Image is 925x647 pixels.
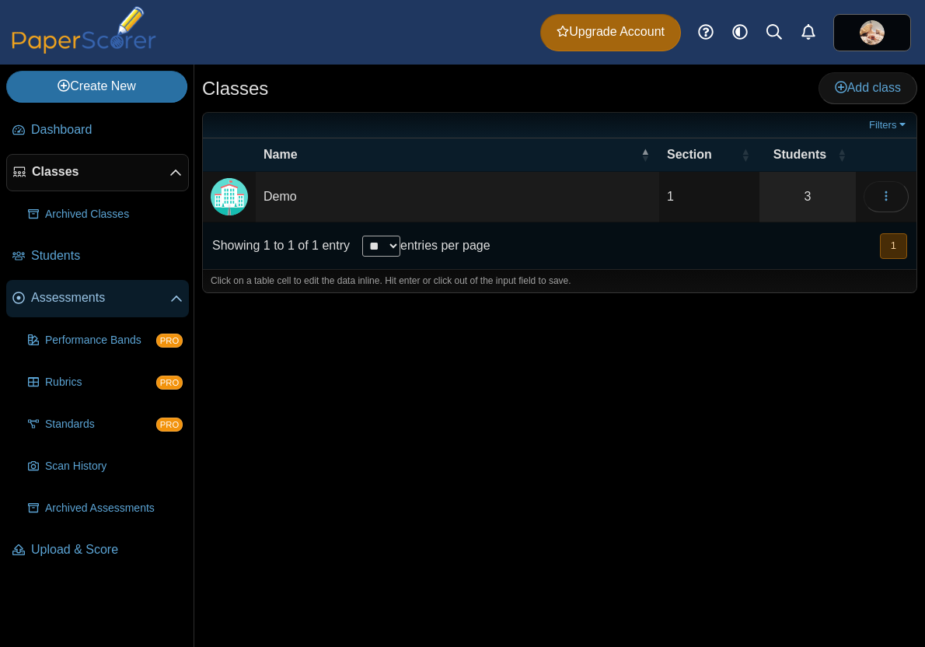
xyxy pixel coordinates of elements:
[860,20,885,45] img: ps.oLgnKPhjOwC9RkPp
[773,148,826,161] span: Students
[6,71,187,102] a: Create New
[45,417,156,432] span: Standards
[6,154,189,191] a: Classes
[264,148,298,161] span: Name
[659,172,759,222] td: 1
[156,334,183,348] span: PRO
[45,207,183,222] span: Archived Classes
[202,75,268,102] h1: Classes
[22,448,189,485] a: Scan History
[865,117,913,133] a: Filters
[156,418,183,432] span: PRO
[6,112,189,149] a: Dashboard
[6,280,189,317] a: Assessments
[256,172,659,222] td: Demo
[31,541,183,558] span: Upload & Score
[835,81,901,94] span: Add class
[45,333,156,348] span: Performance Bands
[22,490,189,527] a: Archived Assessments
[45,375,156,390] span: Rubrics
[878,233,907,259] nav: pagination
[203,222,350,269] div: Showing 1 to 1 of 1 entry
[860,20,885,45] span: Jodie Wiggins
[31,289,170,306] span: Assessments
[6,532,189,569] a: Upload & Score
[667,148,712,161] span: Section
[22,196,189,233] a: Archived Classes
[819,72,917,103] a: Add class
[540,14,681,51] a: Upgrade Account
[759,172,856,222] a: 3
[22,322,189,359] a: Performance Bands PRO
[31,247,183,264] span: Students
[741,138,750,171] span: Section : Activate to sort
[156,376,183,390] span: PRO
[6,43,162,56] a: PaperScorer
[557,23,665,40] span: Upgrade Account
[400,239,490,252] label: entries per page
[6,238,189,275] a: Students
[791,16,826,50] a: Alerts
[833,14,911,51] a: ps.oLgnKPhjOwC9RkPp
[32,163,169,180] span: Classes
[45,501,183,516] span: Archived Assessments
[203,269,916,292] div: Click on a table cell to edit the data inline. Hit enter or click out of the input field to save.
[641,138,650,171] span: Name : Activate to invert sorting
[31,121,183,138] span: Dashboard
[211,178,248,215] img: Locally created class
[6,6,162,54] img: PaperScorer
[880,233,907,259] button: 1
[837,138,846,171] span: Students : Activate to sort
[22,406,189,443] a: Standards PRO
[45,459,183,474] span: Scan History
[22,364,189,401] a: Rubrics PRO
